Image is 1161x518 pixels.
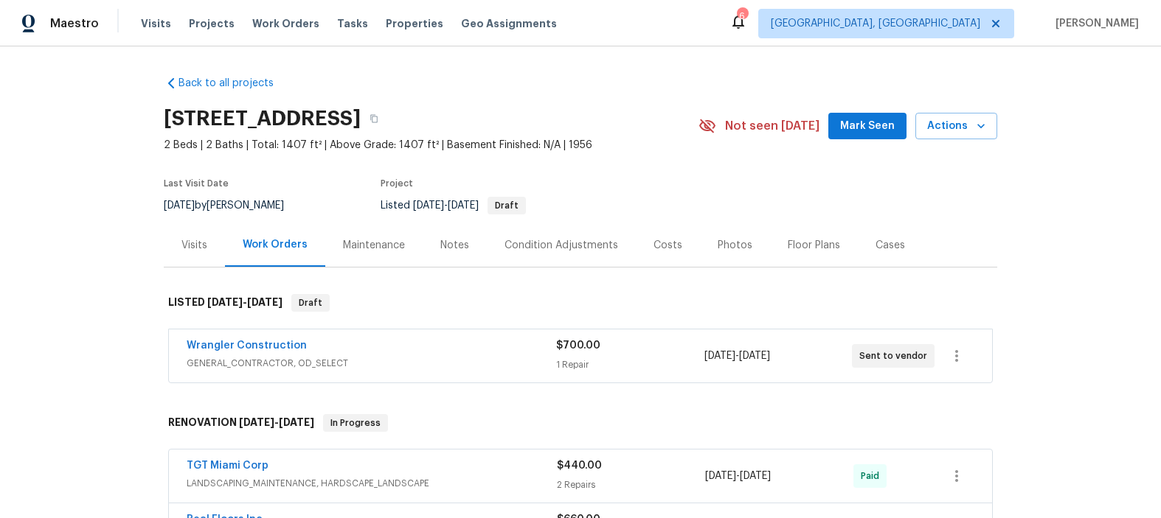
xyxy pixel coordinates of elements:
span: Sent to vendor [859,349,933,363]
span: 2 Beds | 2 Baths | Total: 1407 ft² | Above Grade: 1407 ft² | Basement Finished: N/A | 1956 [164,138,699,153]
button: Copy Address [361,105,387,132]
div: Visits [181,238,207,253]
div: by [PERSON_NAME] [164,197,302,214]
div: RENOVATION [DATE]-[DATE]In Progress [164,399,997,447]
span: Tasks [337,18,368,29]
span: Not seen [DATE] [725,119,819,133]
span: Last Visit Date [164,179,229,188]
button: Actions [915,113,997,140]
span: - [207,297,283,307]
span: GENERAL_CONTRACTOR, OD_SELECT [187,356,556,371]
span: [DATE] [413,200,444,211]
span: Listed [381,200,526,211]
h2: [STREET_ADDRESS] [164,111,361,126]
h6: LISTED [168,294,283,312]
span: [DATE] [247,297,283,307]
a: TGT Miami Corp [187,461,268,471]
span: Mark Seen [840,117,895,136]
div: 6 [737,9,747,24]
span: In Progress [325,416,387,430]
span: Visits [141,16,171,31]
div: Maintenance [343,238,405,253]
span: LANDSCAPING_MAINTENANCE, HARDSCAPE_LANDSCAPE [187,476,557,491]
div: Notes [440,238,469,253]
span: - [704,349,770,363]
span: Work Orders [252,16,319,31]
h6: RENOVATION [168,414,314,432]
span: Draft [489,201,524,210]
span: Draft [293,295,328,310]
button: Mark Seen [828,113,907,140]
span: [DATE] [704,351,735,361]
span: - [705,469,771,483]
span: Paid [861,469,885,483]
span: Actions [927,117,985,136]
div: Work Orders [243,237,308,252]
div: Condition Adjustments [505,238,618,253]
span: [DATE] [279,417,314,427]
span: Maestro [50,16,99,31]
div: Cases [876,238,905,253]
div: Photos [718,238,752,253]
span: [PERSON_NAME] [1050,16,1139,31]
span: $440.00 [557,461,602,471]
span: [GEOGRAPHIC_DATA], [GEOGRAPHIC_DATA] [771,16,980,31]
span: $700.00 [556,340,600,351]
span: [DATE] [739,351,770,361]
a: Wrangler Construction [187,340,307,351]
span: Projects [189,16,235,31]
span: [DATE] [448,200,479,211]
span: Geo Assignments [461,16,557,31]
div: 1 Repair [556,357,704,372]
span: Project [381,179,413,188]
div: LISTED [DATE]-[DATE]Draft [164,279,997,326]
span: [DATE] [164,200,195,211]
span: - [413,200,479,211]
div: Floor Plans [788,238,840,253]
span: [DATE] [207,297,243,307]
span: [DATE] [705,471,736,481]
a: Back to all projects [164,76,305,91]
span: [DATE] [239,417,274,427]
div: Costs [654,238,682,253]
span: [DATE] [740,471,771,481]
div: 2 Repairs [557,477,705,492]
span: Properties [386,16,443,31]
span: - [239,417,314,427]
